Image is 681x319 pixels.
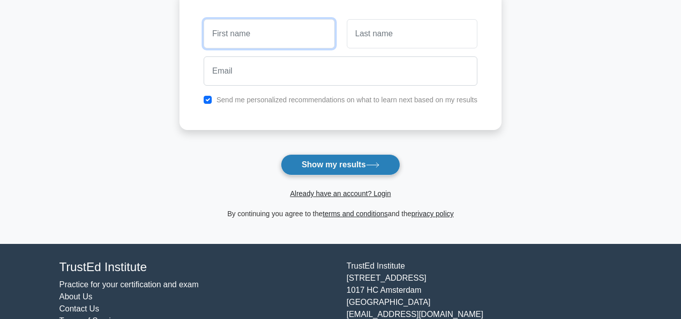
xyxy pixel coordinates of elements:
[59,260,335,275] h4: TrustEd Institute
[204,19,334,48] input: First name
[59,280,199,289] a: Practice for your certification and exam
[59,292,93,301] a: About Us
[216,96,477,104] label: Send me personalized recommendations on what to learn next based on my results
[347,19,477,48] input: Last name
[290,189,391,198] a: Already have an account? Login
[173,208,508,220] div: By continuing you agree to the and the
[204,56,477,86] input: Email
[281,154,400,175] button: Show my results
[323,210,388,218] a: terms and conditions
[411,210,454,218] a: privacy policy
[59,304,99,313] a: Contact Us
